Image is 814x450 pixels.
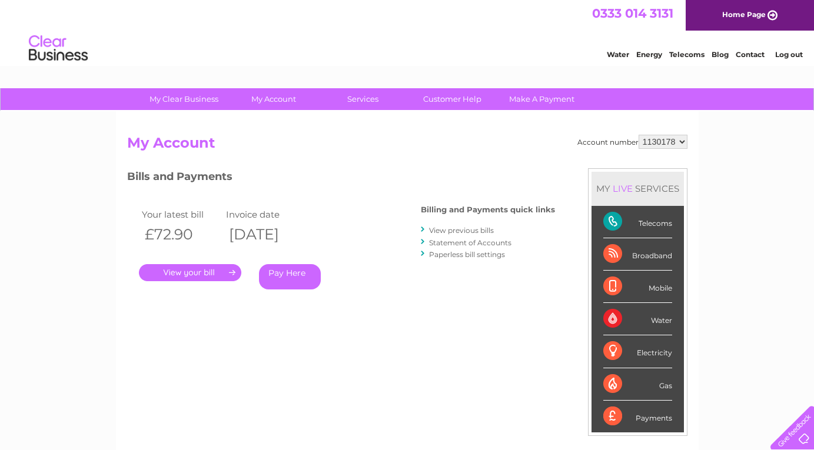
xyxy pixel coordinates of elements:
th: [DATE] [223,222,308,246]
div: Payments [603,401,672,432]
a: . [139,264,241,281]
a: My Clear Business [135,88,232,110]
a: Log out [775,50,803,59]
a: Energy [636,50,662,59]
a: View previous bills [429,226,494,235]
h4: Billing and Payments quick links [421,205,555,214]
a: Paperless bill settings [429,250,505,259]
div: Electricity [603,335,672,368]
td: Invoice date [223,206,308,222]
div: Account number [577,135,687,149]
div: Broadband [603,238,672,271]
td: Your latest bill [139,206,224,222]
div: Telecoms [603,206,672,238]
img: logo.png [28,31,88,66]
a: Telecoms [669,50,705,59]
a: Statement of Accounts [429,238,511,247]
a: Services [314,88,411,110]
div: LIVE [610,183,635,194]
a: Pay Here [259,264,321,289]
a: Contact [736,50,765,59]
a: Water [607,50,629,59]
div: Water [603,303,672,335]
h3: Bills and Payments [127,168,555,189]
a: Customer Help [404,88,501,110]
div: MY SERVICES [592,172,684,205]
th: £72.90 [139,222,224,246]
a: My Account [225,88,322,110]
div: Mobile [603,271,672,303]
h2: My Account [127,135,687,157]
div: Clear Business is a trading name of Verastar Limited (registered in [GEOGRAPHIC_DATA] No. 3667643... [129,6,686,57]
a: Blog [712,50,729,59]
a: Make A Payment [493,88,590,110]
div: Gas [603,368,672,401]
a: 0333 014 3131 [592,6,673,21]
